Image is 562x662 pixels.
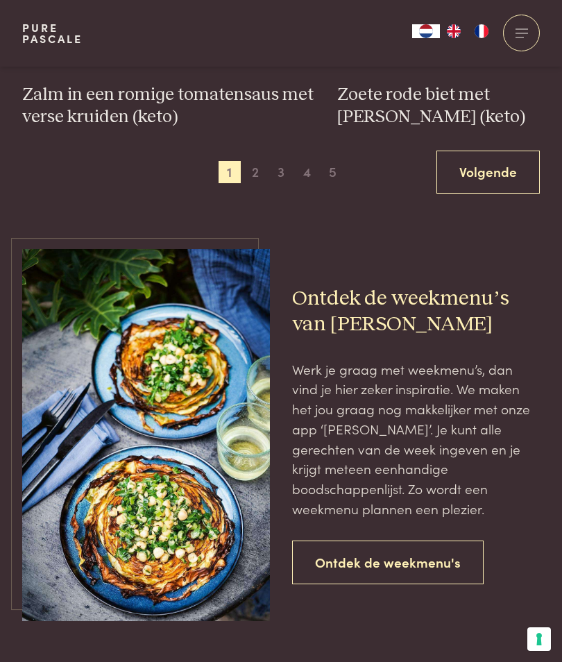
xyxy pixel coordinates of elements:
a: EN [440,24,468,38]
aside: Language selected: Nederlands [412,24,495,38]
h2: Ontdek de weekmenu’s van [PERSON_NAME] [292,286,540,337]
button: Uw voorkeuren voor toestemming voor trackingtechnologieën [527,627,551,651]
a: Ontdek de weekmenu's [292,541,484,584]
span: 2 [244,161,266,183]
span: 3 [270,161,292,183]
h3: Zalm in een romige tomatensaus met verse kruiden (keto) [22,84,315,128]
a: FR [468,24,495,38]
span: 1 [219,161,241,183]
span: 5 [321,161,343,183]
ul: Language list [440,24,495,38]
p: Werk je graag met weekmenu’s, dan vind je hier zeker inspiratie. We maken het jou graag nog makke... [292,359,540,519]
a: PurePascale [22,22,83,44]
a: Volgende [436,151,540,194]
a: NL [412,24,440,38]
span: 4 [296,161,318,183]
h3: Zoete rode biet met [PERSON_NAME] (keto) [337,84,540,128]
div: Language [412,24,440,38]
img: DSC08593 [22,249,270,621]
